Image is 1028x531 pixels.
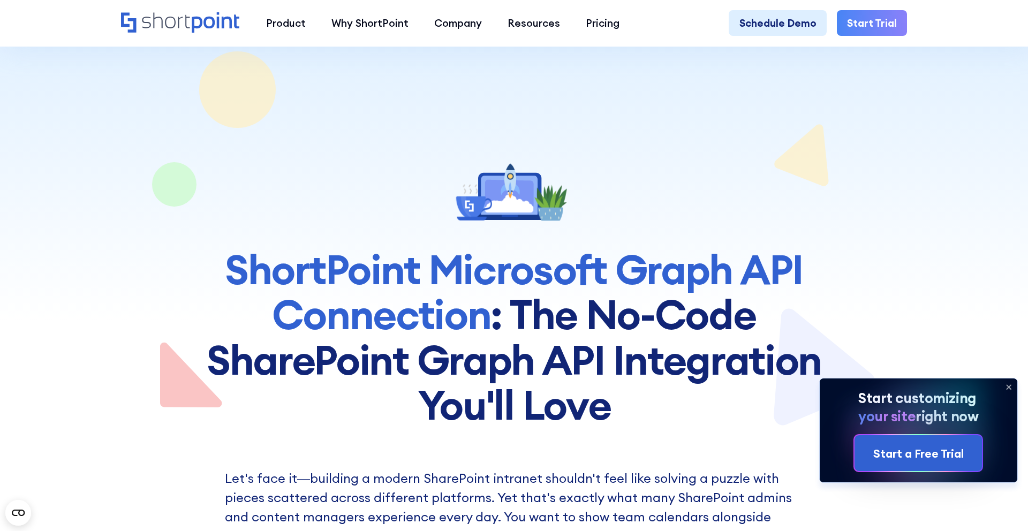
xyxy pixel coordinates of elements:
a: Company [421,10,495,36]
h1: : The No-Code SharePoint Graph API Integration You'll Love [206,247,822,428]
button: Open CMP widget [5,500,31,526]
a: Why ShortPoint [319,10,421,36]
a: Product [253,10,319,36]
a: Pricing [573,10,632,36]
div: Pricing [586,16,619,31]
div: Start a Free Trial [873,445,964,462]
a: Schedule Demo [729,10,826,36]
a: Start a Free Trial [855,435,982,471]
div: Product [266,16,306,31]
iframe: Chat Widget [974,480,1028,531]
div: Company [434,16,482,31]
a: Home [121,12,240,35]
a: Resources [495,10,573,36]
a: Start Trial [837,10,907,36]
span: ShortPoint Microsoft Graph API Connection [225,243,803,340]
div: Resources [508,16,560,31]
div: Why ShortPoint [331,16,409,31]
